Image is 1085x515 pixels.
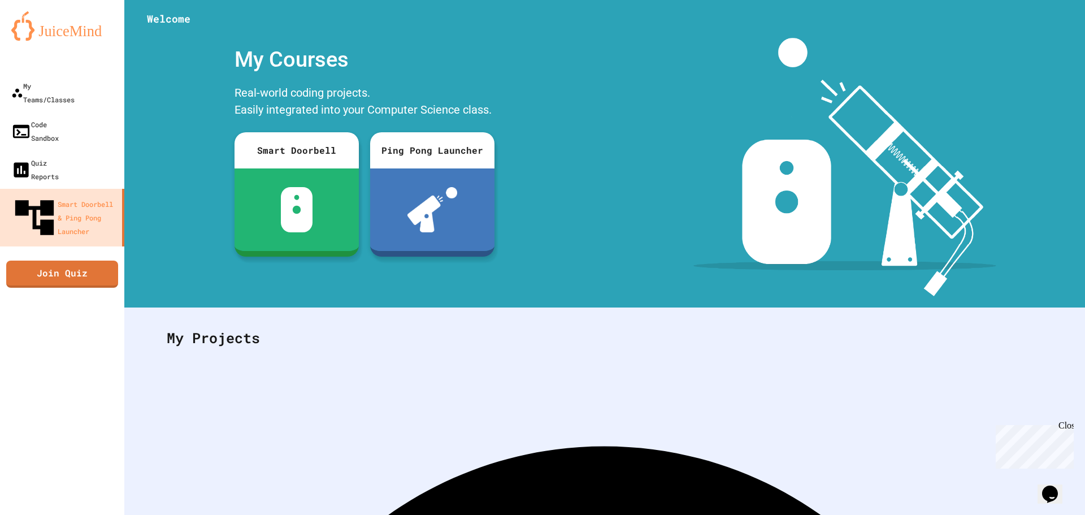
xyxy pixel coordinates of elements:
[6,261,118,288] a: Join Quiz
[11,194,118,241] div: Smart Doorbell & Ping Pong Launcher
[235,132,359,168] div: Smart Doorbell
[229,38,500,81] div: My Courses
[5,5,78,72] div: Chat with us now!Close
[1038,470,1074,504] iframe: chat widget
[370,132,494,168] div: Ping Pong Launcher
[407,187,458,232] img: ppl-with-ball.png
[11,118,59,145] div: Code Sandbox
[229,81,500,124] div: Real-world coding projects. Easily integrated into your Computer Science class.
[281,187,313,232] img: sdb-white.svg
[693,38,996,296] img: banner-image-my-projects.png
[11,11,113,41] img: logo-orange.svg
[11,156,59,183] div: Quiz Reports
[11,79,75,106] div: My Teams/Classes
[991,421,1074,469] iframe: chat widget
[155,316,1054,360] div: My Projects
